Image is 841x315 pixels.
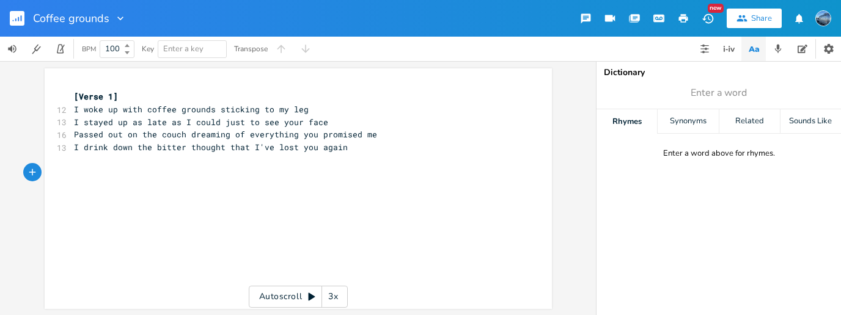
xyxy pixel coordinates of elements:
[163,43,204,54] span: Enter a key
[74,91,118,102] span: [Verse 1]
[142,45,154,52] div: Key
[815,10,831,26] img: DJ Flossy
[82,46,96,52] div: BPM
[249,286,348,308] div: Autoscroll
[74,129,377,140] span: Passed out on the couch dreaming of everything you promised me
[663,148,775,159] div: Enter a word above for rhymes.
[234,45,268,52] div: Transpose
[751,13,772,24] div: Share
[658,109,718,134] div: Synonyms
[597,109,657,134] div: Rhymes
[708,4,724,13] div: New
[691,86,747,100] span: Enter a word
[74,142,348,153] span: I drink down the bitter thought that I've lost you again
[322,286,344,308] div: 3x
[74,117,328,128] span: I stayed up as late as I could just to see your face
[604,68,834,77] div: Dictionary
[33,13,109,24] span: Coffee grounds
[696,7,720,29] button: New
[780,109,841,134] div: Sounds Like
[74,104,309,115] span: I woke up with coffee grounds sticking to my leg
[719,109,780,134] div: Related
[727,9,782,28] button: Share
